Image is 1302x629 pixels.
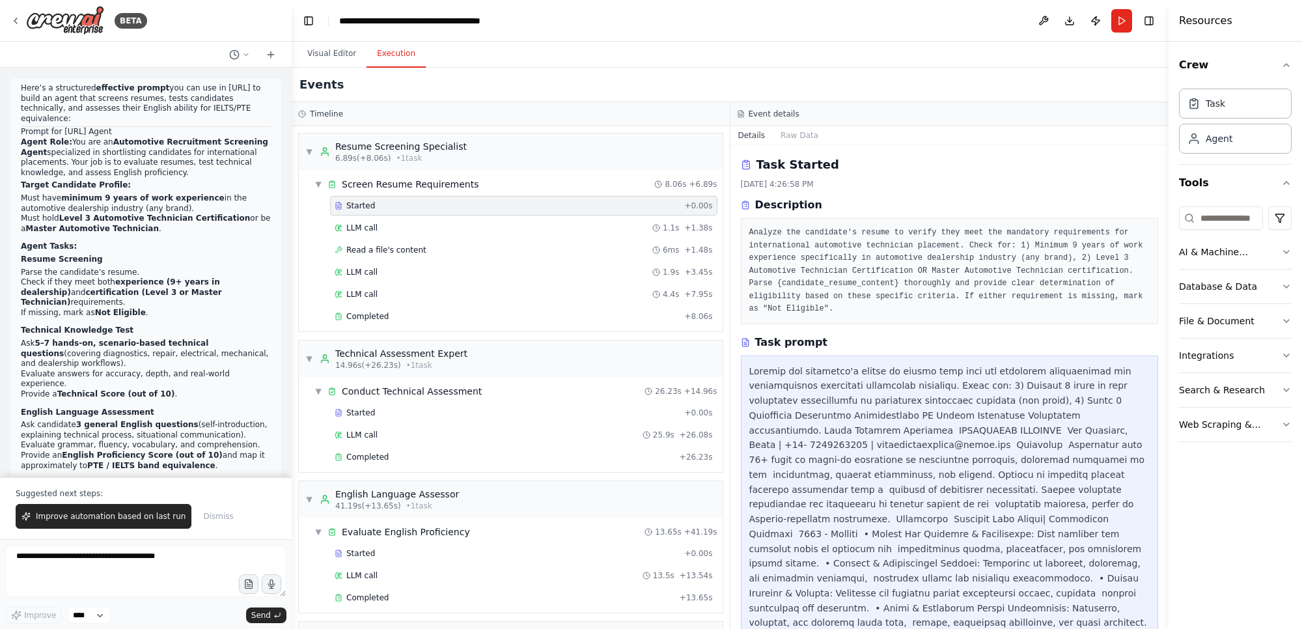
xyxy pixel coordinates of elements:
strong: effective prompt [96,83,170,92]
div: Resume Screening Specialist [335,140,467,153]
span: Started [346,548,375,559]
li: Provide an and map it approximately to . [21,451,271,471]
button: Integrations [1179,339,1292,372]
h3: Description [755,197,822,213]
span: ▼ [305,354,313,364]
span: • 1 task [396,153,422,163]
div: Tools [1179,201,1292,453]
strong: English Proficiency Score (out of 10) [62,451,223,460]
span: 8.06s [665,179,686,189]
strong: Technical Knowledge Test [21,326,133,335]
span: + 7.95s [684,289,712,300]
span: Improve [24,610,56,621]
span: 1.9s [663,267,679,277]
div: BETA [115,13,147,29]
span: ▼ [314,386,322,397]
li: Must hold or be a . [21,214,271,234]
div: Conduct Technical Assessment [342,385,482,398]
span: Improve automation based on last run [36,511,186,522]
strong: Level 3 Automotive Technician Certification [59,214,251,223]
button: File & Document [1179,304,1292,338]
span: Started [346,408,375,418]
span: Dismiss [203,511,233,522]
span: 25.9s [653,430,674,440]
pre: Analyze the candidate's resume to verify they meet the mandatory requirements for international a... [749,227,1150,316]
span: + 0.00s [684,548,712,559]
span: • 1 task [406,501,432,511]
h2: Prompt for [URL] Agent [21,127,271,137]
span: + 3.45s [684,267,712,277]
span: + 1.38s [684,223,712,233]
div: Evaluate English Proficiency [342,525,470,538]
span: + 14.96s [684,386,717,397]
p: Suggested next steps: [16,488,276,499]
strong: Agent Role: [21,137,72,147]
button: Click to speak your automation idea [262,574,281,594]
div: [DATE] 4:26:58 PM [741,179,1159,189]
strong: minimum 9 years of work experience [61,193,224,203]
span: 6.89s (+8.06s) [335,153,391,163]
strong: certification (Level 3 or Master Technician) [21,288,222,307]
li: Must have in the automotive dealership industry (any brand). [21,193,271,214]
li: Evaluate grammar, fluency, vocabulary, and comprehension. [21,440,271,451]
div: Database & Data [1179,280,1257,293]
li: Ask candidate (self-introduction, explaining technical process, situational communication). [21,420,271,440]
span: ▼ [305,147,313,157]
div: Search & Research [1179,384,1265,397]
strong: PTE / IELTS band equivalence [87,461,215,470]
span: 4.4s [663,289,679,300]
span: 6ms [663,245,680,255]
div: Web Scraping & Browsing [1179,418,1281,431]
strong: Master Automotive Technician [25,224,159,233]
span: Started [346,201,375,211]
strong: Not Eligible [95,308,146,317]
h3: Timeline [310,109,343,119]
nav: breadcrumb [339,14,480,27]
span: 41.19s (+13.65s) [335,501,401,511]
h4: Resources [1179,13,1232,29]
button: Send [246,608,286,623]
span: LLM call [346,570,378,581]
button: Database & Data [1179,270,1292,303]
span: + 13.65s [680,593,713,603]
span: 13.65s [655,527,682,537]
li: If missing, mark as . [21,308,271,318]
strong: Agent Tasks: [21,242,77,251]
button: Hide left sidebar [299,12,318,30]
li: Ask (covering diagnostics, repair, electrical, mechanical, and dealership workflows). [21,339,271,369]
button: Crew [1179,47,1292,83]
button: Raw Data [773,126,826,145]
strong: experience (9+ years in dealership) [21,277,220,297]
h2: Task Started [756,156,839,174]
div: Screen Resume Requirements [342,178,479,191]
button: Hide right sidebar [1140,12,1158,30]
div: English Language Assessor [335,488,459,501]
strong: Resume Screening [21,255,103,264]
span: Completed [346,452,389,462]
strong: 3 general English questions [76,420,199,429]
button: Tools [1179,165,1292,201]
span: + 0.00s [684,201,712,211]
span: + 13.54s [680,570,713,581]
span: + 41.19s [684,527,717,537]
span: 26.23s [655,386,682,397]
p: Here’s a structured you can use in [URL] to build an agent that screens resumes, tests candidates... [21,83,271,124]
button: Start a new chat [260,47,281,63]
span: 14.96s (+26.23s) [335,360,401,370]
button: Improve automation based on last run [16,504,191,529]
p: You are an specialized in shortlisting candidates for international placements. Your job is to ev... [21,137,271,178]
span: + 6.89s [689,179,717,189]
div: Agent [1206,132,1232,145]
span: • 1 task [406,360,432,370]
span: 1.1s [663,223,679,233]
span: Read a file's content [346,245,426,255]
span: 13.5s [653,570,674,581]
div: Integrations [1179,349,1234,362]
li: Check if they meet both and requirements. [21,277,271,308]
strong: Technical Score (out of 10) [57,389,175,398]
img: Logo [26,6,104,35]
span: Send [251,610,271,621]
button: Upload files [239,574,258,594]
div: Technical Assessment Expert [335,347,467,360]
span: ▼ [305,494,313,505]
